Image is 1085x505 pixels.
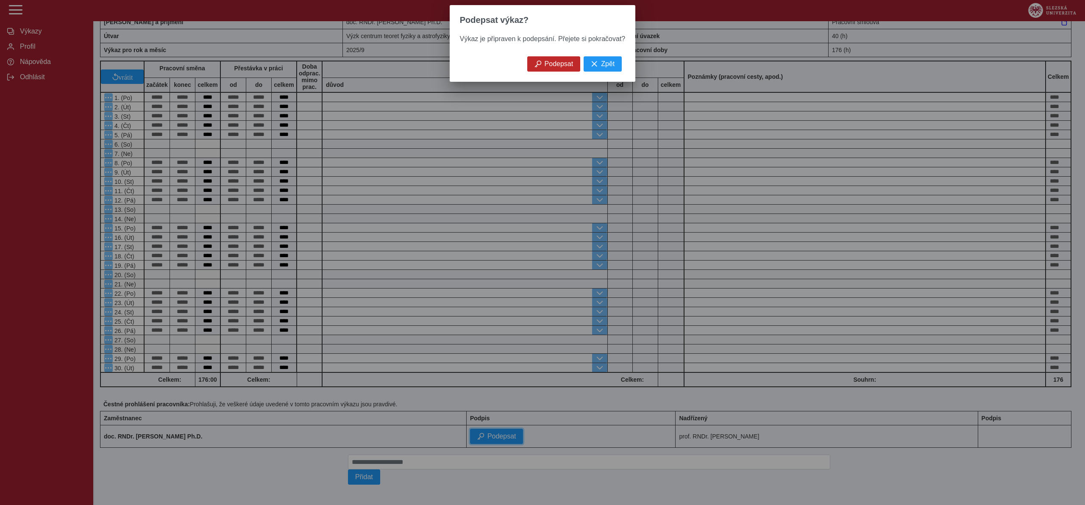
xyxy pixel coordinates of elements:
span: Podepsat [545,60,573,68]
button: Zpět [584,56,622,72]
span: Zpět [601,60,615,68]
span: Podepsat výkaz? [460,15,529,25]
span: Výkaz je připraven k podepsání. Přejete si pokračovat? [460,35,625,42]
button: Podepsat [527,56,581,72]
